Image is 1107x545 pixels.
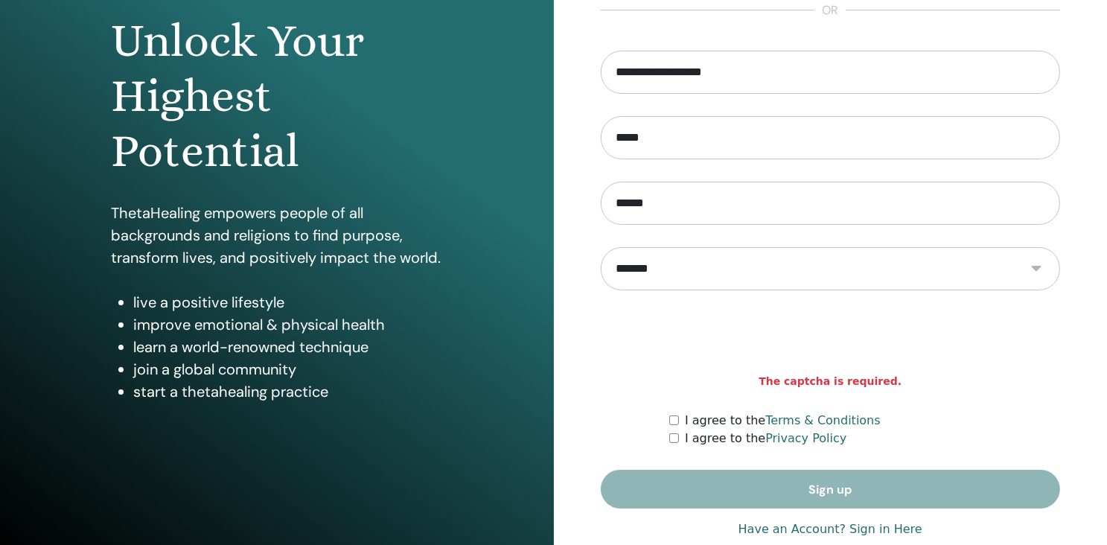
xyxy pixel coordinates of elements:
span: or [814,1,846,19]
a: Have an Account? Sign in Here [738,520,922,538]
a: Privacy Policy [765,431,846,445]
li: start a thetahealing practice [133,380,443,403]
label: I agree to the [685,430,846,447]
li: improve emotional & physical health [133,313,443,336]
strong: The captcha is required. [759,374,902,389]
a: Terms & Conditions [765,413,880,427]
li: live a positive lifestyle [133,291,443,313]
p: ThetaHealing empowers people of all backgrounds and religions to find purpose, transform lives, a... [111,202,443,269]
iframe: reCAPTCHA [717,313,943,371]
label: I agree to the [685,412,881,430]
li: join a global community [133,358,443,380]
li: learn a world-renowned technique [133,336,443,358]
h1: Unlock Your Highest Potential [111,13,443,179]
